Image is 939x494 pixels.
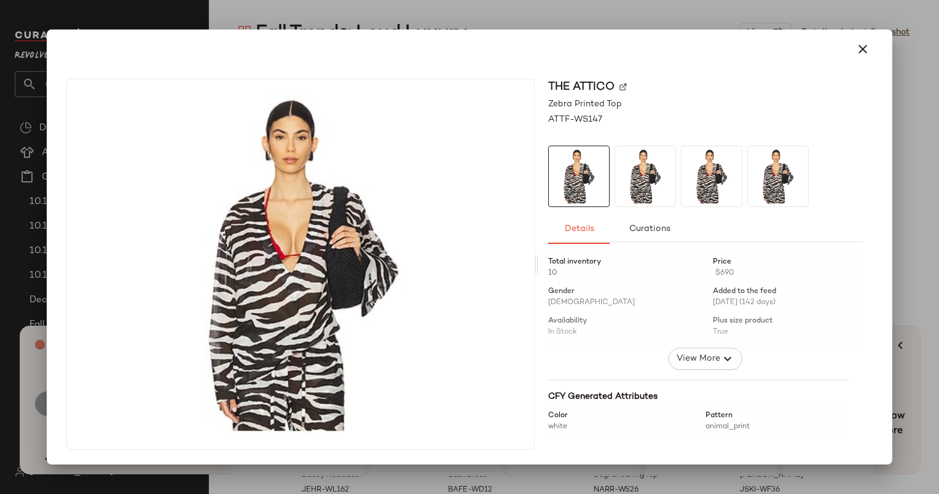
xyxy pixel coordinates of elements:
img: ATTF-WS147_V1.jpg [615,146,675,206]
span: View More [675,351,720,366]
span: THE ATTICO [548,79,615,95]
img: ATTF-WS147_V1.jpg [748,146,808,206]
span: Curations [629,224,670,234]
div: CFY Generated Attributes [548,390,848,403]
span: Details [564,224,594,234]
span: Zebra Printed Top [548,98,622,111]
img: ATTF-WS147_V1.jpg [549,146,609,206]
img: ATTF-WS147_V1.jpg [67,79,533,449]
img: ATTF-WS147_V1.jpg [682,146,742,206]
span: ATTF-WS147 [548,113,602,126]
button: View More [668,348,742,370]
img: svg%3e [619,84,627,91]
